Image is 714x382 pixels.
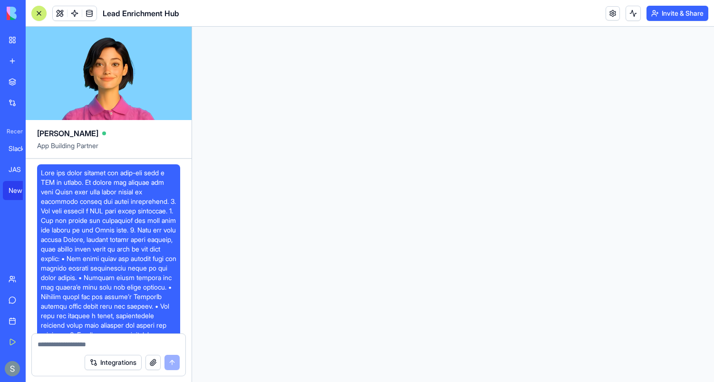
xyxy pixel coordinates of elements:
[9,144,35,153] div: Slack Channel Enrichment
[3,139,41,158] a: Slack Channel Enrichment
[5,361,20,376] img: ACg8ocKnDTHbS00rqwWSHQfXf8ia04QnQtz5EDX_Ef5UNrjqV-k=s96-c
[646,6,708,21] button: Invite & Share
[3,160,41,179] a: JAS
[3,181,41,200] a: New App
[9,186,35,195] div: New App
[37,128,98,139] span: [PERSON_NAME]
[85,355,142,370] button: Integrations
[37,141,180,158] span: App Building Partner
[103,8,179,19] span: Lead Enrichment Hub
[3,128,23,135] span: Recent
[7,7,66,20] img: logo
[9,165,35,174] div: JAS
